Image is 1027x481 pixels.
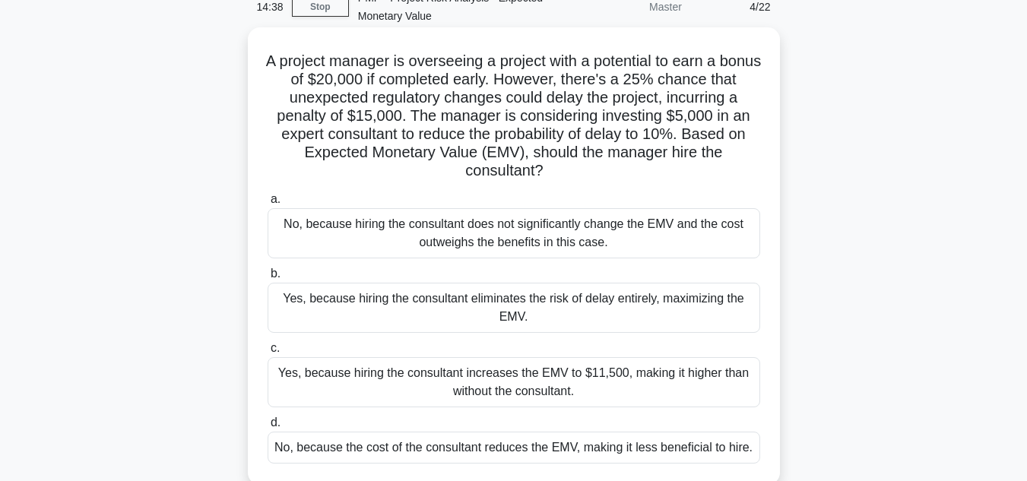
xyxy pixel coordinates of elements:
[271,341,280,354] span: c.
[271,267,281,280] span: b.
[271,192,281,205] span: a.
[266,52,762,181] h5: A project manager is overseeing a project with a potential to earn a bonus of $20,000 if complete...
[268,432,760,464] div: No, because the cost of the consultant reduces the EMV, making it less beneficial to hire.
[271,416,281,429] span: d.
[268,357,760,407] div: Yes, because hiring the consultant increases the EMV to $11,500, making it higher than without th...
[268,283,760,333] div: Yes, because hiring the consultant eliminates the risk of delay entirely, maximizing the EMV.
[268,208,760,258] div: No, because hiring the consultant does not significantly change the EMV and the cost outweighs th...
